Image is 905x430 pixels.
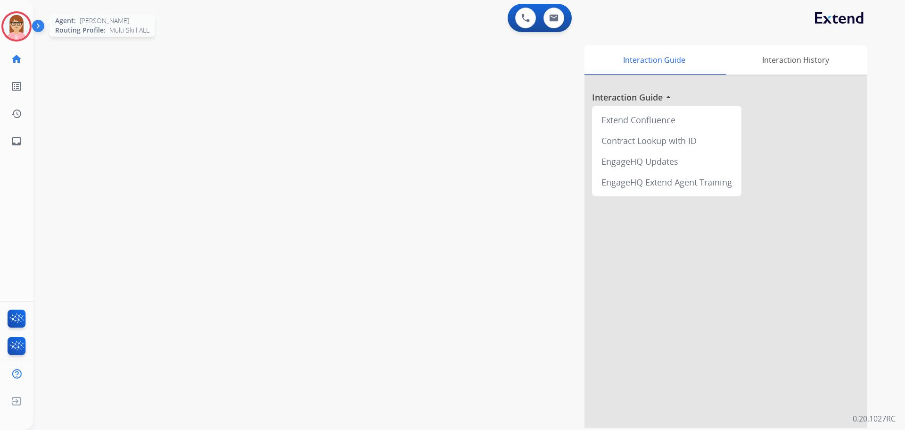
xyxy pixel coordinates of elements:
[724,45,867,75] div: Interaction History
[11,135,22,147] mat-icon: inbox
[55,16,76,25] span: Agent:
[55,25,106,35] span: Routing Profile:
[11,53,22,65] mat-icon: home
[3,13,30,40] img: avatar
[584,45,724,75] div: Interaction Guide
[80,16,129,25] span: [PERSON_NAME]
[596,130,738,151] div: Contract Lookup with ID
[11,81,22,92] mat-icon: list_alt
[596,151,738,172] div: EngageHQ Updates
[853,413,896,424] p: 0.20.1027RC
[596,172,738,193] div: EngageHQ Extend Agent Training
[596,110,738,130] div: Extend Confluence
[109,25,149,35] span: Multi Skill ALL
[11,108,22,119] mat-icon: history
